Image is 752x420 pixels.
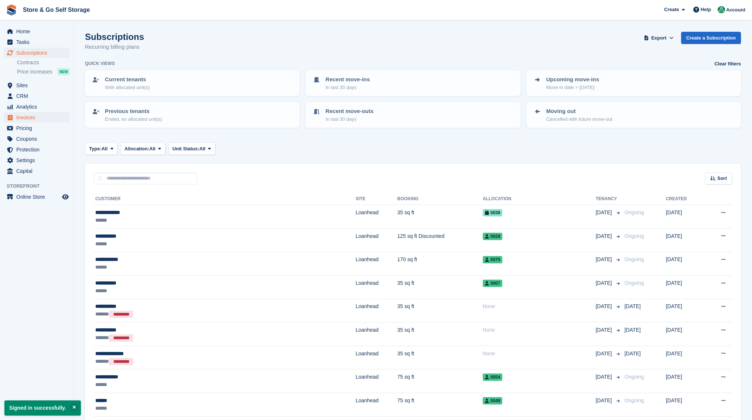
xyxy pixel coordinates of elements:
[397,369,483,393] td: 75 sq ft
[16,48,61,58] span: Subscriptions
[546,116,612,123] p: Cancelled with future move-out
[483,397,503,404] span: 0049
[325,75,370,84] p: Recent move-ins
[651,34,666,42] span: Export
[4,144,70,155] a: menu
[527,71,740,95] a: Upcoming move-ins Move-in date > [DATE]
[105,107,162,116] p: Previous tenants
[596,303,613,310] span: [DATE]
[4,134,70,144] a: menu
[120,143,165,155] button: Allocation: All
[4,155,70,165] a: menu
[483,256,503,263] span: 0075
[6,4,17,16] img: stora-icon-8386f47178a22dfd0bd8f6a31ec36ba5ce8667c1dd55bd0f319d3a0aa187defe.svg
[4,37,70,47] a: menu
[16,37,61,47] span: Tasks
[325,107,373,116] p: Recent move-outs
[102,145,108,153] span: All
[356,252,397,276] td: Loanhead
[61,192,70,201] a: Preview store
[666,193,704,205] th: Created
[86,103,299,127] a: Previous tenants Ended, no allocated unit(s)
[17,68,52,75] span: Price increases
[596,350,613,358] span: [DATE]
[483,350,596,358] div: None
[596,193,622,205] th: Tenancy
[596,397,613,404] span: [DATE]
[356,275,397,299] td: Loanhead
[643,32,675,44] button: Export
[546,107,612,116] p: Moving out
[325,84,370,91] p: In last 30 days
[666,228,704,252] td: [DATE]
[17,68,70,76] a: Price increases NEW
[483,326,596,334] div: None
[625,351,641,356] span: [DATE]
[4,91,70,101] a: menu
[16,80,61,91] span: Sites
[666,346,704,369] td: [DATE]
[718,6,725,13] img: Adeel Hussain
[4,123,70,133] a: menu
[397,393,483,416] td: 75 sq ft
[172,145,199,153] span: Unit Status:
[717,175,727,182] span: Sort
[4,166,70,176] a: menu
[4,26,70,37] a: menu
[356,228,397,252] td: Loanhead
[681,32,741,44] a: Create a Subscription
[483,233,503,240] span: 0028
[16,192,61,202] span: Online Store
[356,393,397,416] td: Loanhead
[397,228,483,252] td: 125 sq ft Discounted
[356,369,397,393] td: Loanhead
[666,322,704,346] td: [DATE]
[4,80,70,91] a: menu
[199,145,206,153] span: All
[625,397,644,403] span: Ongoing
[306,71,519,95] a: Recent move-ins In last 30 days
[105,84,150,91] p: With allocated unit(s)
[625,280,644,286] span: Ongoing
[16,166,61,176] span: Capital
[306,103,519,127] a: Recent move-outs In last 30 days
[85,60,115,67] h6: Quick views
[596,232,613,240] span: [DATE]
[325,116,373,123] p: In last 30 days
[356,299,397,322] td: Loanhead
[105,116,162,123] p: Ended, no allocated unit(s)
[89,145,102,153] span: Type:
[356,193,397,205] th: Site
[483,373,503,381] span: 0054
[483,280,503,287] span: 0007
[16,112,61,123] span: Invoices
[546,75,599,84] p: Upcoming move-ins
[701,6,711,13] span: Help
[85,43,144,51] p: Recurring billing plans
[16,91,61,101] span: CRM
[666,205,704,229] td: [DATE]
[625,233,644,239] span: Ongoing
[4,102,70,112] a: menu
[85,32,144,42] h1: Subscriptions
[16,26,61,37] span: Home
[356,205,397,229] td: Loanhead
[7,182,74,190] span: Storefront
[356,322,397,346] td: Loanhead
[86,71,299,95] a: Current tenants With allocated unit(s)
[397,299,483,322] td: 35 sq ft
[666,252,704,276] td: [DATE]
[16,134,61,144] span: Coupons
[16,144,61,155] span: Protection
[726,6,745,14] span: Account
[596,373,613,381] span: [DATE]
[4,112,70,123] a: menu
[625,256,644,262] span: Ongoing
[625,327,641,333] span: [DATE]
[625,374,644,380] span: Ongoing
[124,145,149,153] span: Allocation:
[16,155,61,165] span: Settings
[397,275,483,299] td: 35 sq ft
[596,326,613,334] span: [DATE]
[666,275,704,299] td: [DATE]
